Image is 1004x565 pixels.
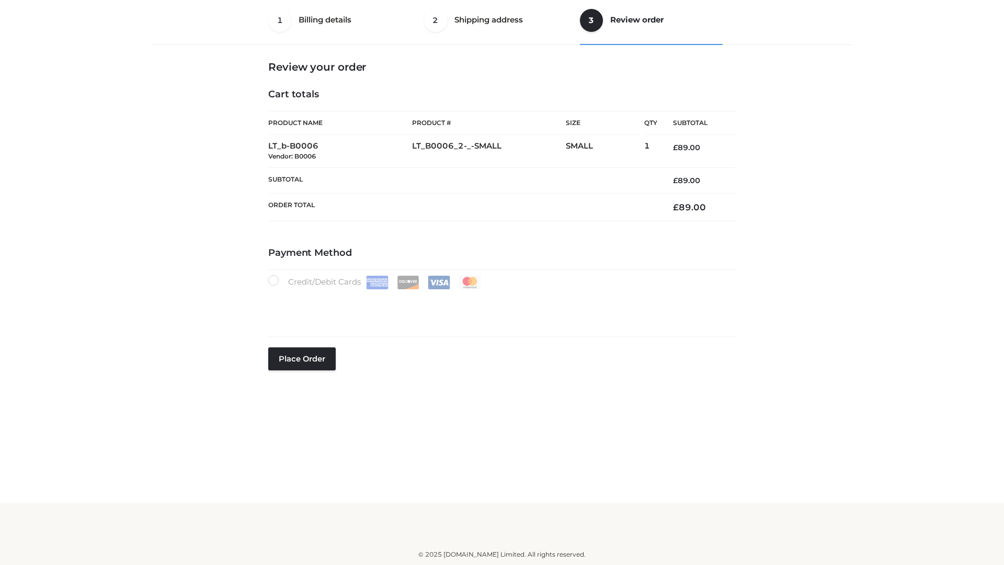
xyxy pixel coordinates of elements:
bdi: 89.00 [673,176,700,185]
bdi: 89.00 [673,202,706,212]
h4: Cart totals [268,89,736,100]
span: £ [673,176,678,185]
img: Mastercard [459,276,481,289]
img: Amex [366,276,389,289]
th: Qty [644,111,657,135]
div: © 2025 [DOMAIN_NAME] Limited. All rights reserved. [155,549,849,560]
h3: Review your order [268,61,736,73]
th: Product # [412,111,566,135]
button: Place order [268,347,336,370]
td: LT_B0006_2-_-SMALL [412,135,566,168]
th: Order Total [268,194,657,221]
label: Credit/Debit Cards [268,275,482,289]
span: £ [673,202,679,212]
h4: Payment Method [268,247,736,259]
bdi: 89.00 [673,143,700,152]
img: Discover [397,276,419,289]
th: Size [566,111,639,135]
th: Product Name [268,111,412,135]
th: Subtotal [657,111,736,135]
td: 1 [644,135,657,168]
td: LT_b-B0006 [268,135,412,168]
iframe: Secure payment input frame [266,287,734,325]
th: Subtotal [268,167,657,193]
td: SMALL [566,135,644,168]
small: Vendor: B0006 [268,152,316,160]
span: £ [673,143,678,152]
img: Visa [428,276,450,289]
